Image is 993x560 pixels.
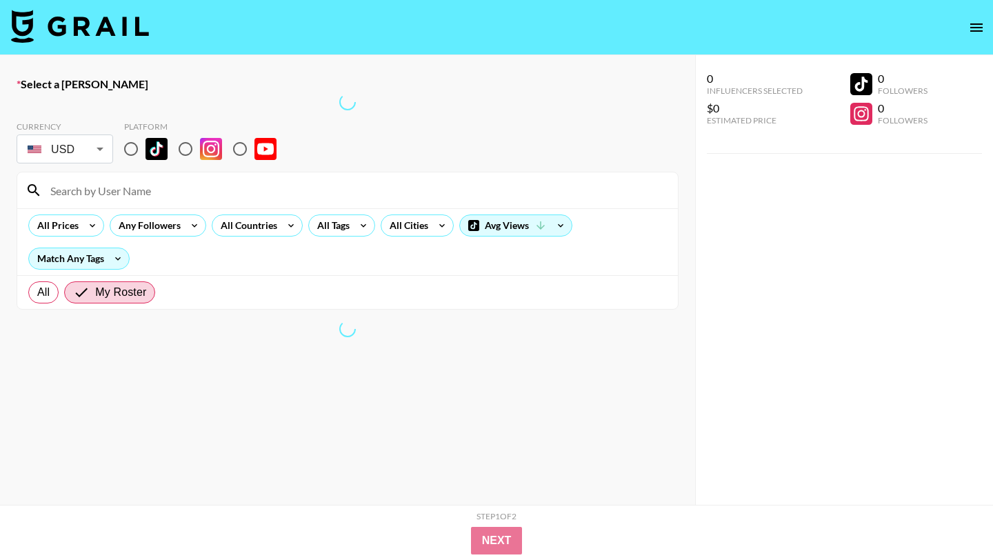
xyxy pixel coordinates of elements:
span: Refreshing talent, clients, lists, bookers, countries, tags, cities, talent, talent... [337,319,358,339]
img: Grail Talent [11,10,149,43]
div: Avg Views [460,215,572,236]
span: Refreshing talent, clients, lists, bookers, countries, tags, cities, talent, talent... [337,92,358,112]
img: Instagram [200,138,222,160]
div: All Tags [309,215,352,236]
span: All [37,284,50,301]
div: All Cities [381,215,431,236]
div: $0 [707,101,803,115]
div: 0 [878,101,927,115]
span: My Roster [95,284,146,301]
div: Step 1 of 2 [477,511,516,521]
div: Estimated Price [707,115,803,126]
div: All Countries [212,215,280,236]
div: All Prices [29,215,81,236]
label: Select a [PERSON_NAME] [17,77,679,91]
div: USD [19,137,110,161]
div: Any Followers [110,215,183,236]
div: 0 [707,72,803,86]
div: Influencers Selected [707,86,803,96]
img: YouTube [254,138,277,160]
input: Search by User Name [42,179,670,201]
div: Followers [878,86,927,96]
button: open drawer [963,14,990,41]
img: TikTok [146,138,168,160]
div: Followers [878,115,927,126]
div: Currency [17,121,113,132]
div: Platform [124,121,288,132]
div: Match Any Tags [29,248,129,269]
div: 0 [878,72,927,86]
button: Next [471,527,523,554]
